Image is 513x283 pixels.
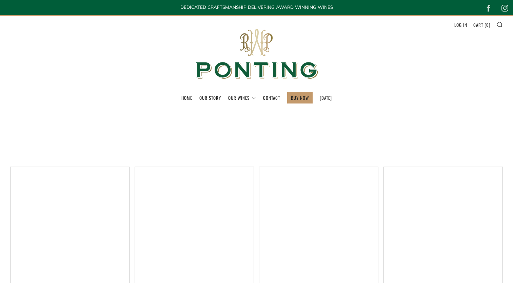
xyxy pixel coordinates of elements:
[454,19,467,30] a: Log in
[320,92,332,103] a: [DATE]
[181,92,192,103] a: Home
[291,92,309,103] a: BUY NOW
[199,92,221,103] a: Our Story
[263,92,280,103] a: Contact
[486,21,489,28] span: 0
[189,16,324,92] img: Ponting Wines
[473,19,490,30] a: Cart (0)
[228,92,256,103] a: Our Wines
